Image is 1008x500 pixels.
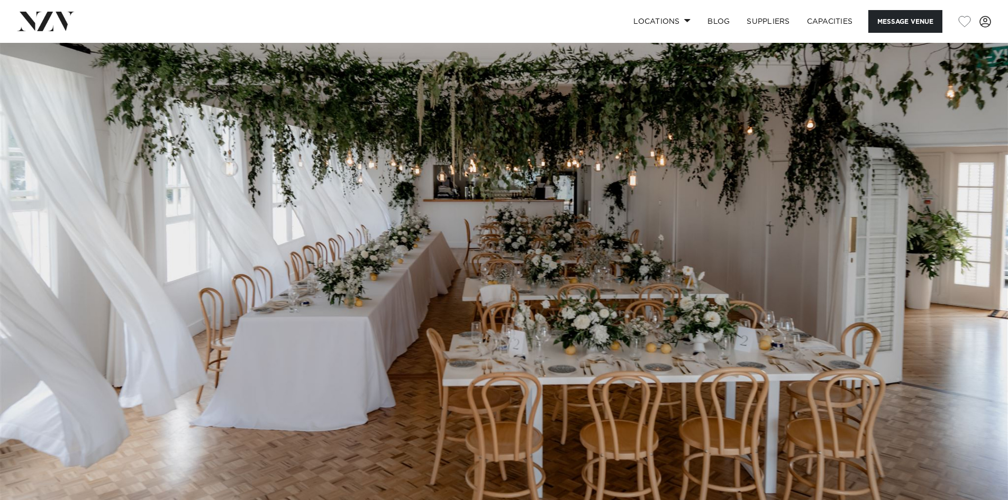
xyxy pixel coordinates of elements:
[625,10,699,33] a: Locations
[798,10,861,33] a: Capacities
[868,10,942,33] button: Message Venue
[738,10,798,33] a: SUPPLIERS
[699,10,738,33] a: BLOG
[17,12,75,31] img: nzv-logo.png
